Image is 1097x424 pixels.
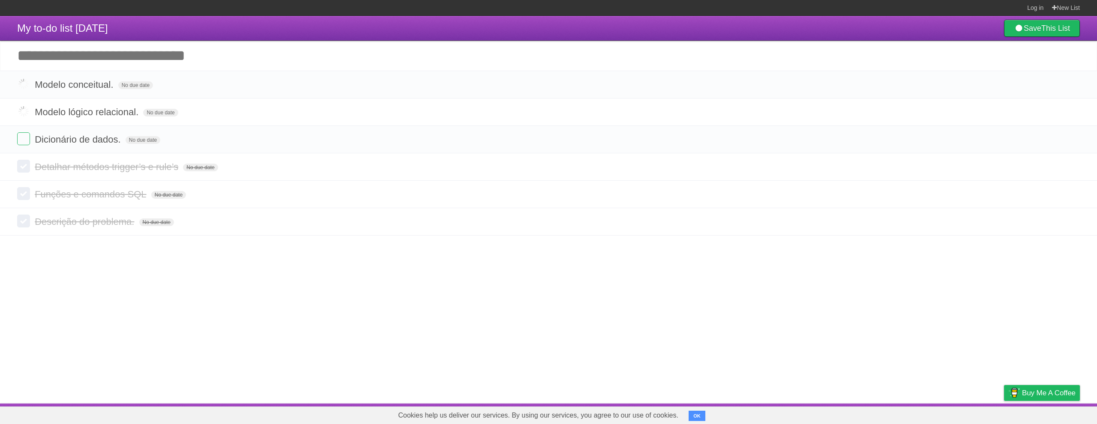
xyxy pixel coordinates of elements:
[17,160,30,173] label: Done
[1022,385,1076,400] span: Buy me a coffee
[17,187,30,200] label: Done
[118,81,153,89] span: No due date
[17,22,108,34] span: My to-do list [DATE]
[1008,385,1020,400] img: Buy me a coffee
[1041,24,1070,33] b: This List
[151,191,186,199] span: No due date
[35,79,115,90] span: Modelo conceitual.
[390,407,687,424] span: Cookies help us deliver our services. By using our services, you agree to our use of cookies.
[993,406,1015,422] a: Privacy
[17,132,30,145] label: Done
[1004,20,1080,37] a: SaveThis List
[183,164,218,171] span: No due date
[17,215,30,227] label: Done
[918,406,953,422] a: Developers
[17,105,30,118] label: Done
[964,406,983,422] a: Terms
[1026,406,1080,422] a: Suggest a feature
[35,107,141,117] span: Modelo lógico relacional.
[139,218,174,226] span: No due date
[35,134,123,145] span: Dicionário de dados.
[689,411,705,421] button: OK
[126,136,160,144] span: No due date
[35,189,148,200] span: Funções e comandos SQL
[890,406,908,422] a: About
[143,109,178,116] span: No due date
[17,78,30,90] label: Done
[35,216,136,227] span: Descrição do problema.
[35,161,180,172] span: Detalhar métodos trigger’s e rule’s
[1004,385,1080,401] a: Buy me a coffee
